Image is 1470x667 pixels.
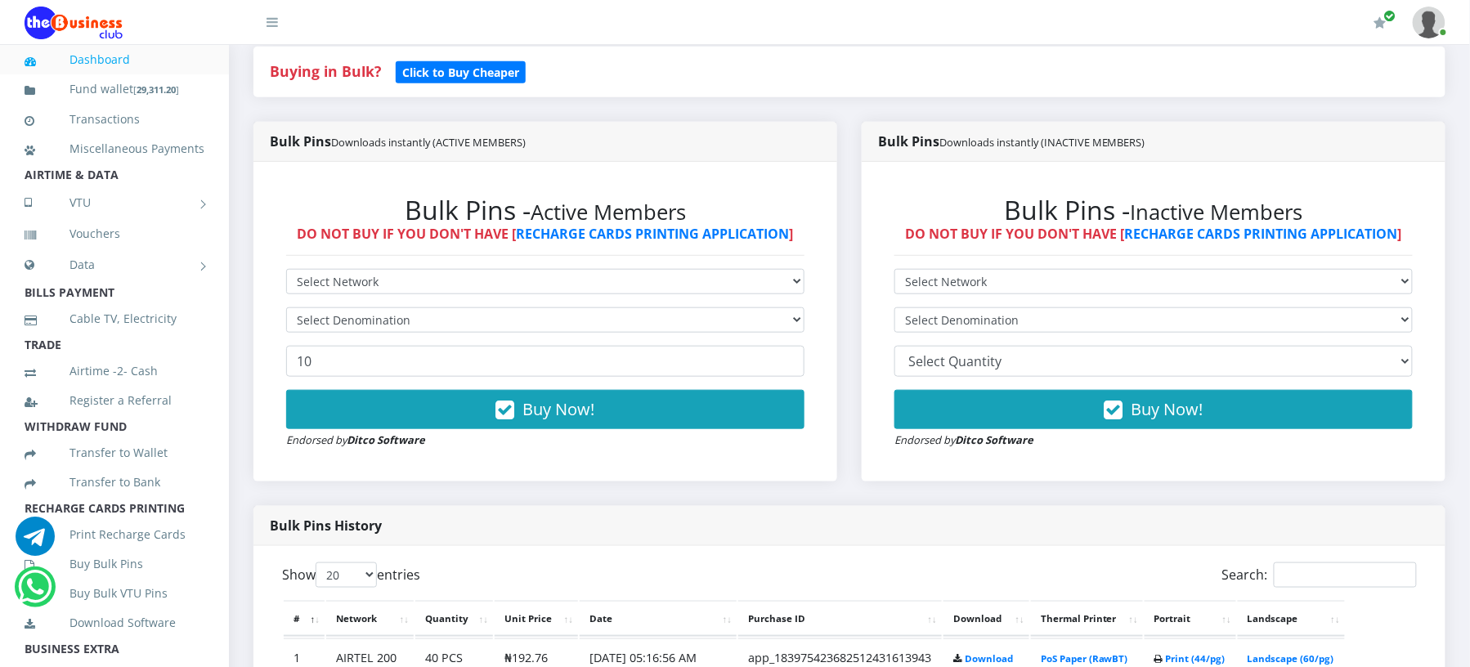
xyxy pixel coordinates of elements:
a: Register a Referral [25,382,204,419]
small: [ ] [133,83,179,96]
th: #: activate to sort column descending [284,601,325,637]
a: Dashboard [25,41,204,78]
strong: Ditco Software [955,432,1033,447]
a: Buy Bulk VTU Pins [25,575,204,612]
a: Miscellaneous Payments [25,130,204,168]
small: Inactive Members [1131,198,1303,226]
button: Buy Now! [286,390,804,429]
th: Purchase ID: activate to sort column ascending [738,601,942,637]
a: Airtime -2- Cash [25,352,204,390]
a: Click to Buy Cheaper [396,61,526,81]
i: Renew/Upgrade Subscription [1374,16,1387,29]
span: Renew/Upgrade Subscription [1384,10,1396,22]
a: PoS Paper (RawBT) [1041,652,1128,665]
th: Date: activate to sort column ascending [580,601,737,637]
th: Download: activate to sort column ascending [943,601,1029,637]
a: Transfer to Wallet [25,434,204,472]
a: Buy Bulk Pins [25,545,204,583]
label: Search: [1222,562,1417,588]
input: Enter Quantity [286,346,804,377]
a: RECHARGE CARDS PRINTING APPLICATION [517,225,790,243]
a: Print (44/pg) [1166,652,1226,665]
a: VTU [25,182,204,223]
strong: Bulk Pins [270,132,526,150]
span: Buy Now! [1132,398,1203,420]
th: Quantity: activate to sort column ascending [415,601,493,637]
th: Landscape: activate to sort column ascending [1238,601,1345,637]
th: Network: activate to sort column ascending [326,601,414,637]
a: Chat for support [18,580,52,607]
a: Download Software [25,604,204,642]
strong: Ditco Software [347,432,425,447]
small: Downloads instantly (ACTIVE MEMBERS) [331,135,526,150]
input: Search: [1274,562,1417,588]
strong: DO NOT BUY IF YOU DON'T HAVE [ ] [906,225,1402,243]
small: Endorsed by [286,432,425,447]
a: Landscape (60/pg) [1248,652,1334,665]
img: Logo [25,7,123,39]
strong: DO NOT BUY IF YOU DON'T HAVE [ ] [298,225,794,243]
strong: Buying in Bulk? [270,61,381,81]
a: RECHARGE CARDS PRINTING APPLICATION [1125,225,1398,243]
th: Portrait: activate to sort column ascending [1145,601,1236,637]
button: Buy Now! [894,390,1413,429]
b: Click to Buy Cheaper [402,65,519,80]
a: Download [965,652,1013,665]
label: Show entries [282,562,420,588]
small: Active Members [531,198,686,226]
small: Endorsed by [894,432,1033,447]
th: Thermal Printer: activate to sort column ascending [1031,601,1143,637]
a: Print Recharge Cards [25,516,204,553]
a: Transfer to Bank [25,463,204,501]
img: User [1413,7,1445,38]
a: Data [25,244,204,285]
h2: Bulk Pins - [286,195,804,226]
a: Cable TV, Electricity [25,300,204,338]
select: Showentries [316,562,377,588]
h2: Bulk Pins - [894,195,1413,226]
b: 29,311.20 [137,83,176,96]
small: Downloads instantly (INACTIVE MEMBERS) [939,135,1145,150]
strong: Bulk Pins History [270,517,382,535]
a: Vouchers [25,215,204,253]
strong: Bulk Pins [878,132,1145,150]
th: Unit Price: activate to sort column ascending [495,601,578,637]
a: Fund wallet[29,311.20] [25,70,204,109]
a: Chat for support [16,529,55,556]
a: Transactions [25,101,204,138]
span: Buy Now! [523,398,595,420]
